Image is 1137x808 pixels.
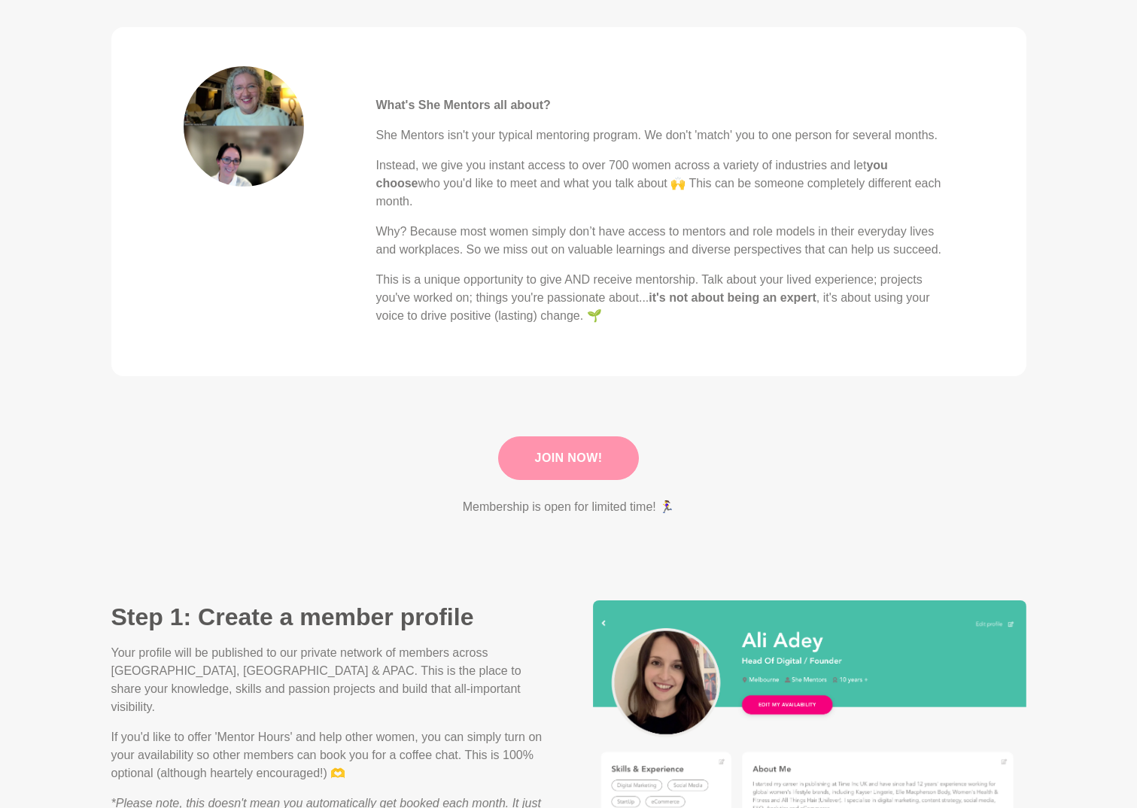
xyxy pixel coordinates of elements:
p: Why? Because most women simply don’t have access to mentors and role models in their everyday liv... [376,223,954,259]
p: This is a unique opportunity to give AND receive mentorship. Talk about your lived experience; pr... [376,271,954,325]
p: If you'd like to offer 'Mentor Hours' and help other women, you can simply turn on your availabil... [111,728,545,782]
strong: it's not about being an expert [649,291,816,304]
p: She Mentors isn't your typical mentoring program. We don't 'match' you to one person for several ... [376,126,954,144]
a: Join Now! [498,436,640,480]
h2: Step 1: Create a member profile [111,602,545,632]
p: Your profile will be published to our private network of members across [GEOGRAPHIC_DATA], [GEOGR... [111,644,545,716]
p: Membership is open for limited time! 🏃‍♀️ [463,498,674,516]
strong: What's She Mentors all about? [376,99,551,111]
p: Instead, we give you instant access to over 700 women across a variety of industries and let who ... [376,156,954,211]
